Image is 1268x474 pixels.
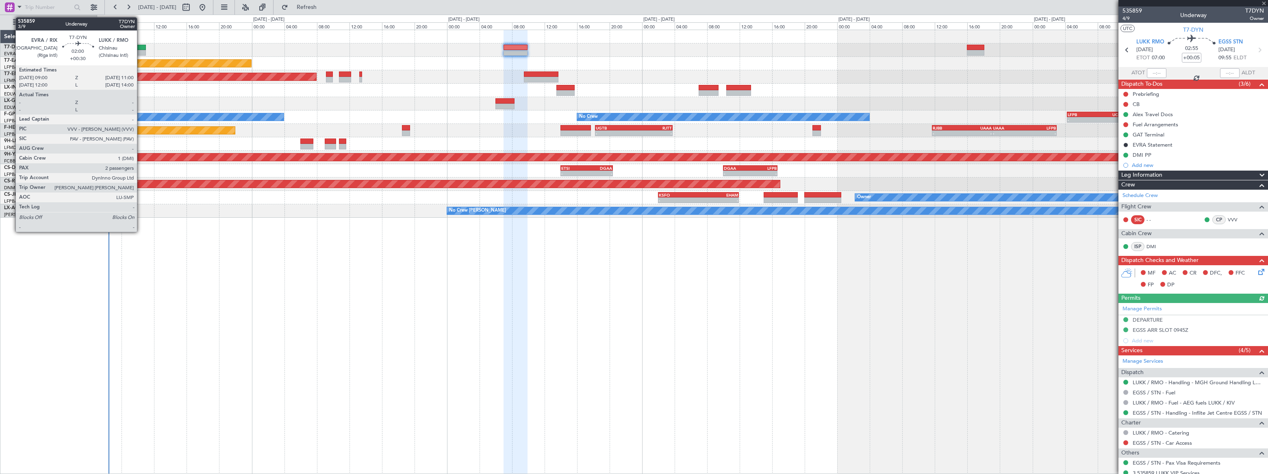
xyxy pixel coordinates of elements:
[350,22,382,30] div: 12:00
[993,131,1024,136] div: -
[219,22,252,30] div: 20:00
[154,22,187,30] div: 12:00
[9,16,88,29] button: All Aircraft
[1096,117,1125,122] div: -
[4,145,28,151] a: LFMD/CEQ
[98,16,130,23] div: [DATE] - [DATE]
[1245,6,1264,15] span: T7DYN
[933,126,962,130] div: RJBB
[253,16,284,23] div: [DATE] - [DATE]
[1136,38,1164,46] span: LUKK RMO
[577,22,610,30] div: 16:00
[1133,131,1164,138] div: GAT Terminal
[4,192,22,197] span: CS-JHH
[4,125,44,130] a: F-HECDFalcon 7X
[659,198,698,203] div: -
[252,22,284,30] div: 00:00
[962,126,991,130] div: UAAA
[643,16,675,23] div: [DATE] - [DATE]
[1123,15,1142,22] span: 4/9
[4,104,28,110] a: EDLW/DTM
[750,171,777,176] div: -
[586,166,612,171] div: DGAA
[317,22,350,30] div: 08:00
[4,98,22,103] span: LX-GBH
[561,171,586,176] div: -
[1121,346,1142,355] span: Services
[4,45,57,50] a: T7-DYNChallenger 604
[634,126,671,130] div: RJTT
[1121,448,1139,458] span: Others
[838,16,870,23] div: [DATE] - [DATE]
[1098,22,1130,30] div: 08:00
[1121,256,1199,265] span: Dispatch Checks and Weather
[4,152,50,157] a: 9H-YAAGlobal 5000
[1120,25,1135,32] button: UTC
[4,112,22,117] span: F-GPNJ
[4,165,51,170] a: CS-DOUGlobal 6500
[4,206,23,210] span: LX-AOA
[1068,112,1096,117] div: LFPB
[1131,69,1145,77] span: ATOT
[750,166,777,171] div: LFPB
[4,212,52,218] a: [PERSON_NAME]/QSA
[935,22,967,30] div: 12:00
[4,165,23,170] span: CS-DOU
[1121,171,1162,180] span: Leg Information
[447,22,480,30] div: 00:00
[1133,101,1140,108] div: CB
[284,22,317,30] div: 04:00
[1148,281,1154,289] span: FP
[1033,22,1065,30] div: 00:00
[4,139,46,143] a: 9H-LPZLegacy 500
[967,22,1000,30] div: 16:00
[1123,357,1163,366] a: Manage Services
[596,126,634,130] div: UGTB
[4,185,29,191] a: DNMM/LOS
[579,111,598,123] div: No Crew
[4,171,25,177] a: LFPB/LBG
[1133,121,1178,128] div: Fuel Arrangements
[4,58,46,63] a: T7-EAGLFalcon 8X
[1235,269,1245,277] span: FFC
[4,85,68,90] a: LX-INBFalcon 900EX EASy II
[740,22,772,30] div: 12:00
[1133,111,1173,118] div: Alex Travel Docs
[1148,269,1155,277] span: MF
[1180,11,1207,19] div: Underway
[707,22,740,30] div: 08:00
[1133,379,1264,386] a: LUKK / RMO - Handling - MGH Ground Handling LUKK/KIV
[278,1,326,14] button: Refresh
[837,22,870,30] div: 00:00
[4,58,24,63] span: T7-EAGL
[512,22,545,30] div: 08:00
[805,22,837,30] div: 20:00
[1121,202,1151,212] span: Flight Crew
[448,16,480,23] div: [DATE] - [DATE]
[1133,389,1175,396] a: EGSS / STN - Fuel
[642,22,675,30] div: 00:00
[25,1,72,13] input: Trip Number
[634,131,671,136] div: -
[698,193,738,197] div: EHAM
[1133,459,1220,466] a: EGSS / STN - Pax Visa Requirements
[290,4,324,10] span: Refresh
[610,22,642,30] div: 20:00
[1152,54,1165,62] span: 07:00
[1121,229,1152,238] span: Cabin Crew
[1133,141,1172,148] div: EVRA Statement
[4,206,62,210] a: LX-AOACitation Mustang
[4,125,22,130] span: F-HECD
[675,22,707,30] div: 04:00
[4,152,22,157] span: 9H-YAA
[698,198,738,203] div: -
[187,22,219,30] div: 16:00
[933,131,962,136] div: -
[596,131,634,136] div: -
[4,98,44,103] a: LX-GBHFalcon 7X
[1212,215,1226,224] div: CP
[4,179,52,184] a: CS-RRCFalcon 900LX
[89,22,122,30] div: 04:00
[1123,6,1142,15] span: 535859
[1131,215,1144,224] div: SIC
